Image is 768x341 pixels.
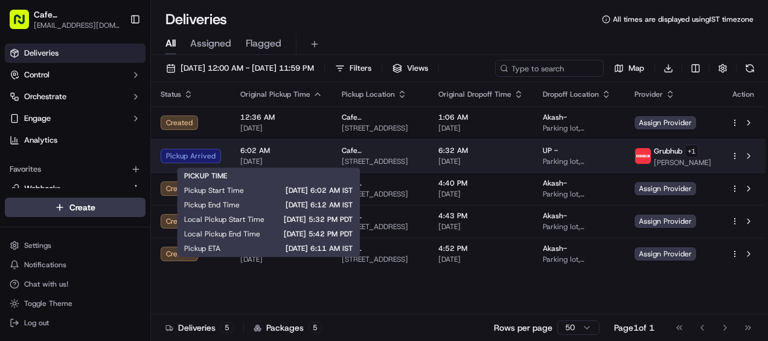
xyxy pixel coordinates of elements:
[240,255,322,264] span: [DATE]
[342,89,395,99] span: Pickup Location
[184,215,264,224] span: Local Pickup Start Time
[635,247,696,261] span: Assign Provider
[34,8,120,21] button: Cafe [GEOGRAPHIC_DATA]
[635,89,663,99] span: Provider
[654,146,682,156] span: Grubhub
[342,255,419,264] span: [STREET_ADDRESS]
[161,89,181,99] span: Status
[543,123,615,133] span: Parking lot, [STREET_ADDRESS]
[85,204,146,213] a: Powered byPylon
[5,237,146,254] button: Settings
[31,77,217,90] input: Got a question? Start typing here...
[438,244,523,253] span: 4:52 PM
[240,112,322,122] span: 12:36 AM
[165,36,176,51] span: All
[438,146,523,155] span: 6:32 AM
[5,109,146,128] button: Engage
[5,256,146,273] button: Notifications
[5,179,146,198] button: Webhooks
[12,11,36,36] img: Nash
[438,178,523,188] span: 4:40 PM
[284,215,353,224] span: [DATE] 5:32 PM PDT
[5,198,146,217] button: Create
[5,5,125,34] button: Cafe [GEOGRAPHIC_DATA][EMAIL_ADDRESS][DOMAIN_NAME]
[330,60,377,77] button: Filters
[543,211,567,221] span: Akash-
[102,176,112,186] div: 💻
[280,229,353,239] span: [DATE] 5:42 PM PDT
[438,255,523,264] span: [DATE]
[120,204,146,213] span: Pylon
[438,211,523,221] span: 4:43 PM
[543,157,615,166] span: Parking lot, [STREET_ADDRESS]
[342,189,419,199] span: [STREET_ADDRESS]
[407,63,428,74] span: Views
[5,276,146,293] button: Chat with us!
[24,48,59,59] span: Deliveries
[5,65,146,85] button: Control
[190,36,231,51] span: Assigned
[5,131,146,150] a: Analytics
[629,63,644,74] span: Map
[635,182,696,195] span: Assign Provider
[5,87,146,106] button: Orchestrate
[161,60,319,77] button: [DATE] 12:00 AM - [DATE] 11:59 PM
[685,145,699,158] button: +1
[613,15,754,24] span: All times are displayed using IST timezone
[97,170,199,192] a: 💻API Documentation
[342,123,419,133] span: [STREET_ADDRESS]
[184,186,244,195] span: Pickup Start Time
[184,229,260,239] span: Local Pickup End Time
[24,175,92,187] span: Knowledge Base
[165,322,234,334] div: Deliveries
[220,322,234,333] div: 5
[24,91,66,102] span: Orchestrate
[34,21,120,30] button: [EMAIL_ADDRESS][DOMAIN_NAME]
[543,178,567,188] span: Akash-
[741,60,758,77] button: Refresh
[387,60,434,77] button: Views
[240,123,322,133] span: [DATE]
[543,244,567,253] span: Akash-
[543,255,615,264] span: Parking lot, [STREET_ADDRESS]
[240,146,322,155] span: 6:02 AM
[24,135,57,146] span: Analytics
[12,176,22,186] div: 📗
[165,10,227,29] h1: Deliveries
[543,146,558,155] span: UP -
[24,241,51,250] span: Settings
[342,157,419,166] span: [STREET_ADDRESS]
[12,115,34,137] img: 1736555255976-a54dd68f-1ca7-489b-9aae-adbdc363a1c4
[5,295,146,312] button: Toggle Theme
[205,119,220,133] button: Start new chat
[635,116,696,129] span: Assign Provider
[438,157,523,166] span: [DATE]
[342,211,419,221] span: Cafe [GEOGRAPHIC_DATA] - Meraki
[543,112,567,122] span: Akash-
[438,189,523,199] span: [DATE]
[114,175,194,187] span: API Documentation
[654,158,711,167] span: [PERSON_NAME]
[309,322,322,333] div: 5
[24,279,68,289] span: Chat with us!
[240,244,353,253] span: [DATE] 6:11 AM IST
[5,44,146,63] a: Deliveries
[495,60,604,77] input: Type to search
[24,318,49,328] span: Log out
[635,148,651,164] img: 5e692f75ce7d37001a5d71f1
[494,322,552,334] p: Rows per page
[609,60,650,77] button: Map
[240,157,322,166] span: [DATE]
[342,178,419,188] span: Cafe [GEOGRAPHIC_DATA] - Meraki
[5,314,146,331] button: Log out
[350,63,371,74] span: Filters
[5,160,146,179] div: Favorites
[24,113,51,124] span: Engage
[342,146,419,155] span: Cafe [GEOGRAPHIC_DATA] - Meraki
[184,244,220,253] span: Pickup ETA
[254,322,322,334] div: Packages
[7,170,97,192] a: 📗Knowledge Base
[69,201,95,213] span: Create
[24,299,72,308] span: Toggle Theme
[41,115,198,127] div: Start new chat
